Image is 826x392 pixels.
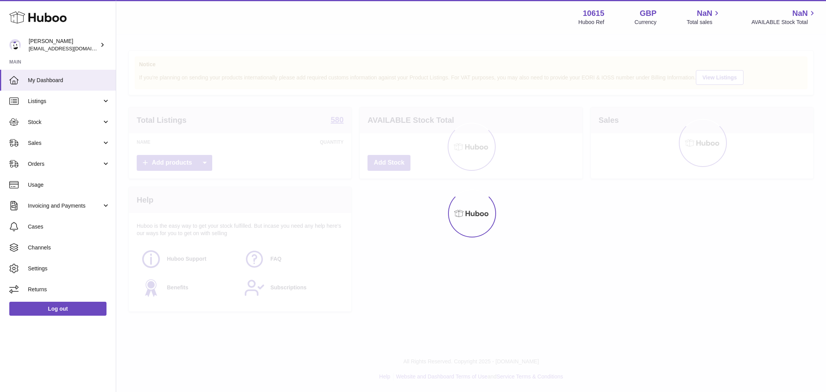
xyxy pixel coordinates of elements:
img: internalAdmin-10615@internal.huboo.com [9,39,21,51]
a: Log out [9,302,106,316]
span: Returns [28,286,110,293]
span: Stock [28,119,102,126]
a: NaN AVAILABLE Stock Total [751,8,817,26]
span: Settings [28,265,110,272]
span: Total sales [687,19,721,26]
div: Currency [635,19,657,26]
a: NaN Total sales [687,8,721,26]
span: AVAILABLE Stock Total [751,19,817,26]
strong: 10615 [583,8,604,19]
span: [EMAIL_ADDRESS][DOMAIN_NAME] [29,45,114,52]
strong: GBP [640,8,656,19]
span: Sales [28,139,102,147]
div: Huboo Ref [579,19,604,26]
span: Invoicing and Payments [28,202,102,210]
span: NaN [697,8,712,19]
span: Orders [28,160,102,168]
span: Channels [28,244,110,251]
span: Usage [28,181,110,189]
div: [PERSON_NAME] [29,38,98,52]
span: NaN [792,8,808,19]
span: Cases [28,223,110,230]
span: Listings [28,98,102,105]
span: My Dashboard [28,77,110,84]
